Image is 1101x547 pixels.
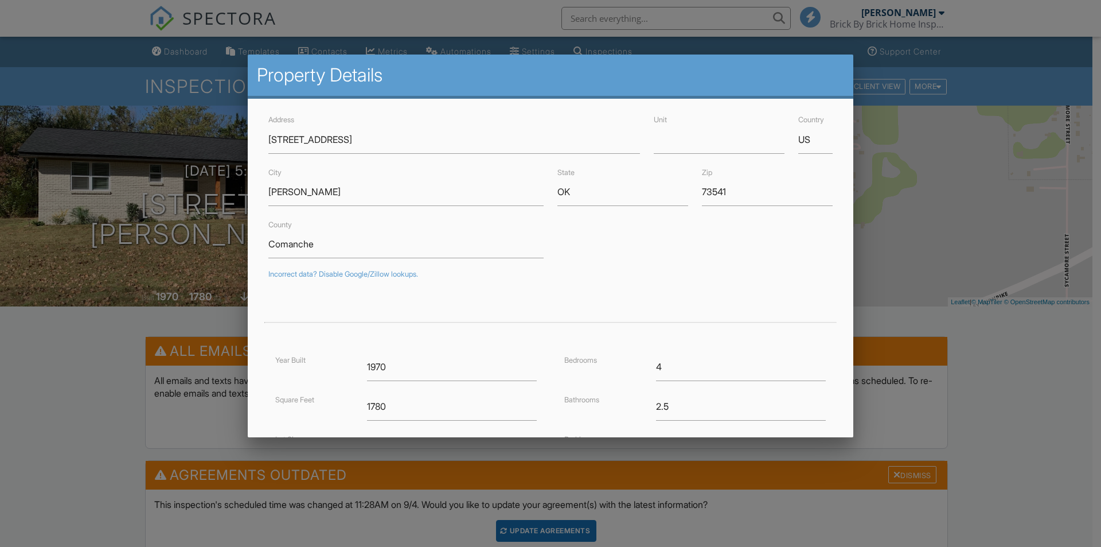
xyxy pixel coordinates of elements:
label: Bedrooms [564,356,597,364]
label: Country [798,115,824,124]
label: Lot Size [275,435,301,444]
label: Zip [702,168,712,177]
label: Bathrooms [564,395,599,404]
label: Parking [564,435,589,444]
label: Address [268,115,294,124]
div: Incorrect data? Disable Google/Zillow lookups. [268,270,833,279]
h2: Property Details [257,64,844,87]
label: Unit [654,115,667,124]
label: City [268,168,282,177]
label: Year Built [275,356,306,364]
label: Square Feet [275,395,314,404]
label: State [557,168,575,177]
label: County [268,220,292,229]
